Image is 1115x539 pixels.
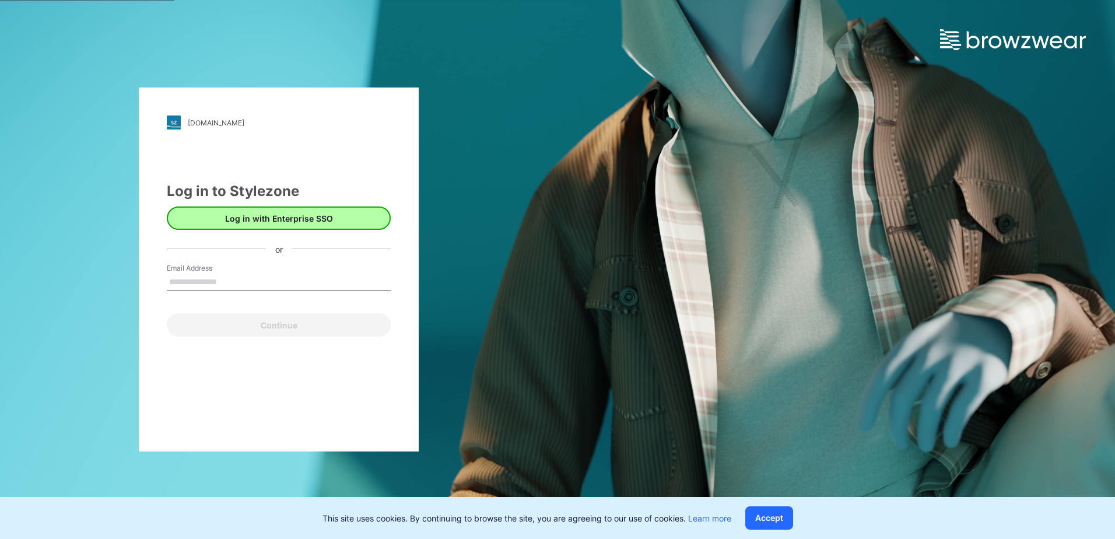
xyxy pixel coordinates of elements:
[167,181,391,202] div: Log in to Stylezone
[167,116,391,129] a: [DOMAIN_NAME]
[188,118,244,127] div: [DOMAIN_NAME]
[167,116,181,129] img: stylezone-logo.562084cfcfab977791bfbf7441f1a819.svg
[322,512,731,524] p: This site uses cookies. By continuing to browse the site, you are agreeing to our use of cookies.
[167,263,248,274] label: Email Address
[266,243,292,255] div: or
[167,206,391,230] button: Log in with Enterprise SSO
[688,513,731,523] a: Learn more
[940,29,1086,50] img: browzwear-logo.e42bd6dac1945053ebaf764b6aa21510.svg
[745,506,793,530] button: Accept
